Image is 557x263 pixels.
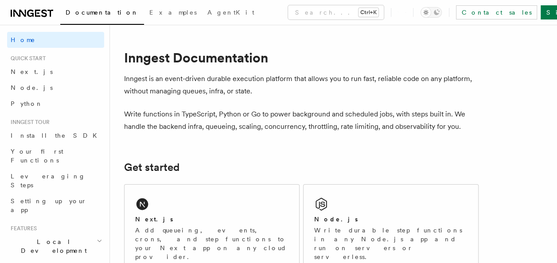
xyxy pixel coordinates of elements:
[202,3,260,24] a: AgentKit
[7,32,104,48] a: Home
[314,215,358,224] h2: Node.js
[11,84,53,91] span: Node.js
[7,119,50,126] span: Inngest tour
[7,237,97,255] span: Local Development
[124,50,479,66] h1: Inngest Documentation
[124,73,479,97] p: Inngest is an event-driven durable execution platform that allows you to run fast, reliable code ...
[7,64,104,80] a: Next.js
[11,100,43,107] span: Python
[124,161,179,174] a: Get started
[60,3,144,25] a: Documentation
[7,96,104,112] a: Python
[7,55,46,62] span: Quick start
[11,197,87,213] span: Setting up your app
[7,143,104,168] a: Your first Functions
[11,132,102,139] span: Install the SDK
[11,173,86,189] span: Leveraging Steps
[135,215,173,224] h2: Next.js
[149,9,197,16] span: Examples
[7,193,104,218] a: Setting up your app
[7,128,104,143] a: Install the SDK
[7,80,104,96] a: Node.js
[288,5,384,19] button: Search...Ctrl+K
[421,7,442,18] button: Toggle dark mode
[11,68,53,75] span: Next.js
[456,5,537,19] a: Contact sales
[66,9,139,16] span: Documentation
[11,35,35,44] span: Home
[7,225,37,232] span: Features
[124,108,479,133] p: Write functions in TypeScript, Python or Go to power background and scheduled jobs, with steps bu...
[7,234,104,259] button: Local Development
[135,226,288,261] p: Add queueing, events, crons, and step functions to your Next app on any cloud provider.
[7,168,104,193] a: Leveraging Steps
[358,8,378,17] kbd: Ctrl+K
[207,9,254,16] span: AgentKit
[11,148,63,164] span: Your first Functions
[314,226,467,261] p: Write durable step functions in any Node.js app and run on servers or serverless.
[144,3,202,24] a: Examples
